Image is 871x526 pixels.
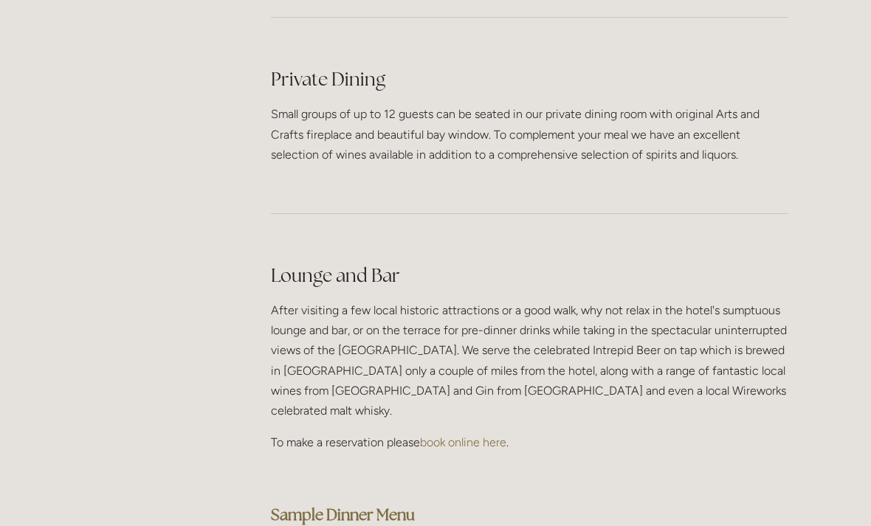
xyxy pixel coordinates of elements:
[271,66,788,92] h2: Private Dining
[271,432,788,452] p: To make a reservation please .
[271,104,788,165] p: Small groups of up to 12 guests can be seated in our private dining room with original Arts and C...
[420,435,506,449] a: book online here
[271,505,415,525] a: Sample Dinner Menu
[271,263,788,288] h2: Lounge and Bar
[271,300,788,421] p: After visiting a few local historic attractions or a good walk, why not relax in the hotel's sump...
